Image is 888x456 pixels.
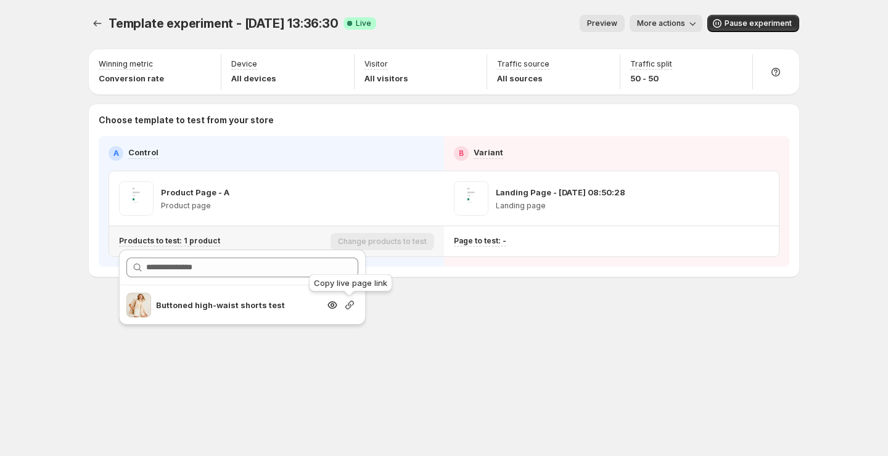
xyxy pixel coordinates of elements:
p: Buttoned high-waist shorts test [156,299,319,311]
p: 50 - 50 [630,72,672,84]
p: Traffic split [630,59,672,69]
img: Buttoned high-waist shorts test [126,293,151,317]
button: Experiments [89,15,106,32]
p: Landing Page - [DATE] 08:50:28 [496,186,625,198]
span: Template experiment - [DATE] 13:36:30 [109,16,339,31]
p: Page to test: - [454,236,506,246]
img: Product Page - A [119,181,154,216]
p: Products to test: 1 product [119,236,220,246]
button: Preview [580,15,625,32]
h2: B [459,149,464,158]
h2: A [113,149,119,158]
p: Visitor [364,59,388,69]
span: More actions [637,18,685,28]
p: Product page [161,201,229,211]
p: Choose template to test from your store [99,114,789,126]
p: Control [128,146,158,158]
button: Pause experiment [707,15,799,32]
span: Live [356,18,371,28]
p: Device [231,59,257,69]
img: Landing Page - Aug 11, 08:50:28 [454,181,488,216]
p: Winning metric [99,59,153,69]
span: Preview [587,18,617,28]
p: Product Page - A [161,186,229,198]
p: Variant [474,146,503,158]
p: Conversion rate [99,72,164,84]
p: Traffic source [497,59,549,69]
p: All visitors [364,72,408,84]
p: Landing page [496,201,625,211]
p: All devices [231,72,276,84]
button: More actions [630,15,702,32]
p: All sources [497,72,549,84]
span: Pause experiment [725,18,792,28]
